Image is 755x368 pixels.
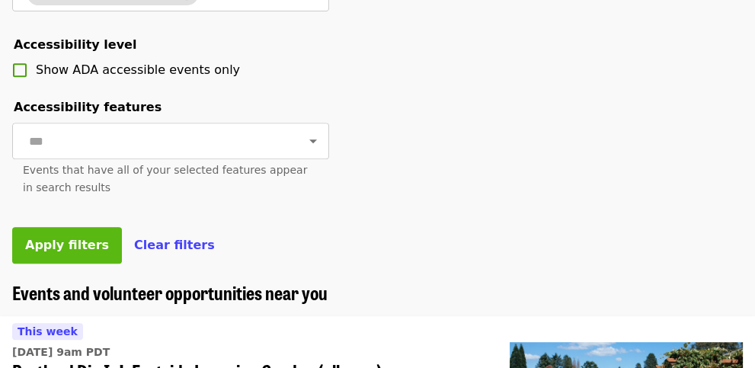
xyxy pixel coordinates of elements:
[134,238,215,252] span: Clear filters
[302,130,324,152] button: Open
[23,164,307,194] span: Events that have all of your selected features appear in search results
[14,37,136,52] span: Accessibility level
[18,325,78,338] span: This week
[14,100,162,114] span: Accessibility features
[36,62,240,77] span: Show ADA accessible events only
[134,236,215,254] button: Clear filters
[12,279,328,306] span: Events and volunteer opportunities near you
[25,238,109,252] span: Apply filters
[12,344,110,360] time: [DATE] 9am PDT
[12,227,122,264] button: Apply filters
